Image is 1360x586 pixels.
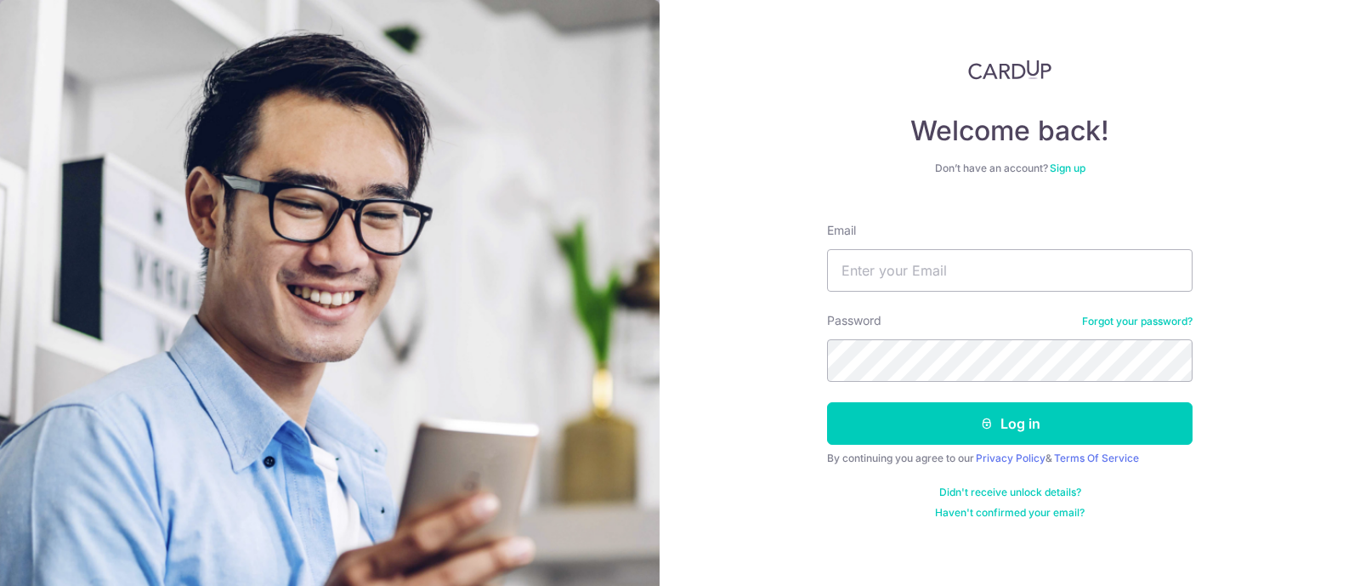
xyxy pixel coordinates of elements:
[968,60,1051,80] img: CardUp Logo
[1054,452,1139,464] a: Terms Of Service
[939,486,1081,499] a: Didn't receive unlock details?
[827,312,881,329] label: Password
[976,452,1045,464] a: Privacy Policy
[827,114,1193,148] h4: Welcome back!
[827,249,1193,292] input: Enter your Email
[827,402,1193,445] button: Log in
[1050,162,1085,174] a: Sign up
[935,506,1085,520] a: Haven't confirmed your email?
[1082,315,1193,328] a: Forgot your password?
[827,162,1193,175] div: Don’t have an account?
[827,452,1193,465] div: By continuing you agree to our &
[827,222,856,239] label: Email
